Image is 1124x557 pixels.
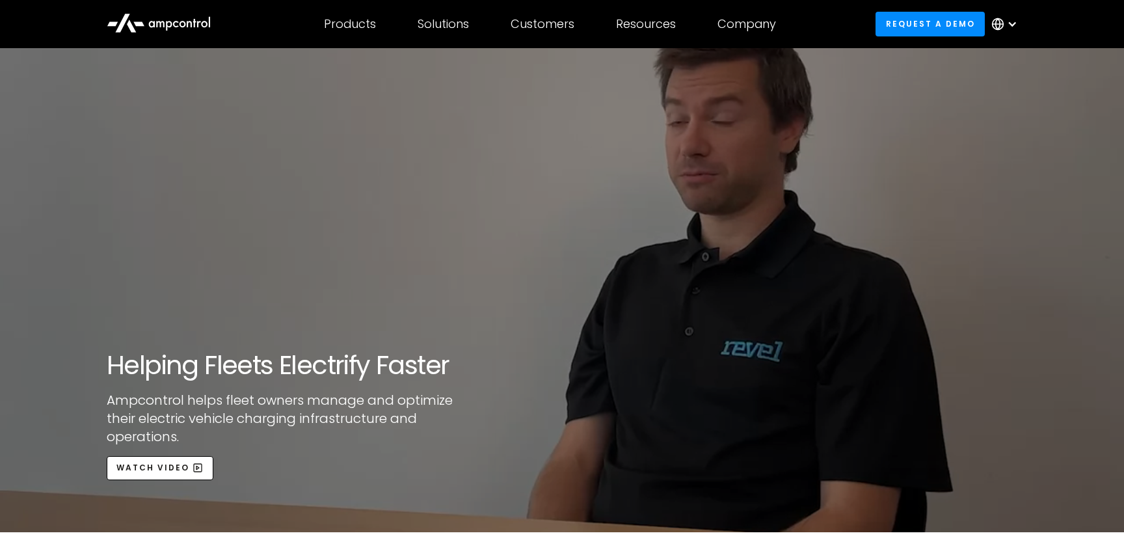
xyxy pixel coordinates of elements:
div: Customers [511,17,574,31]
a: Request a demo [876,12,985,36]
div: Resources [616,17,676,31]
div: Products [324,17,376,31]
div: Solutions [418,17,469,31]
div: Company [717,17,776,31]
